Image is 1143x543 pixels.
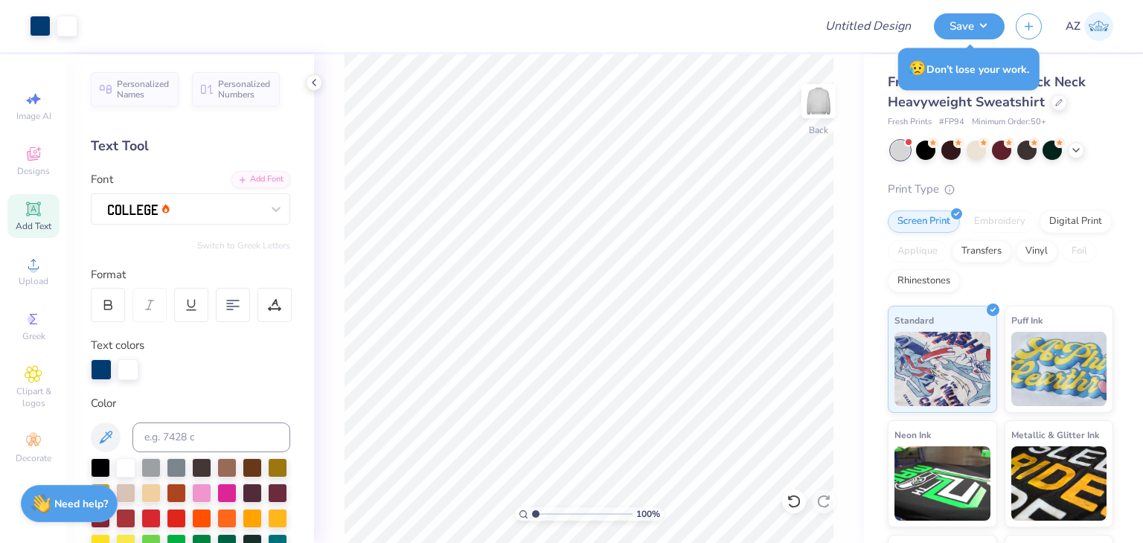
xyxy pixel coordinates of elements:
span: Minimum Order: 50 + [972,116,1046,129]
span: Decorate [16,452,51,464]
div: Add Font [231,171,290,188]
span: 😥 [909,59,926,78]
div: Rhinestones [888,270,960,292]
span: # FP94 [939,116,964,129]
input: Untitled Design [813,11,923,41]
span: Image AI [16,110,51,122]
button: Switch to Greek Letters [197,240,290,251]
img: Neon Ink [894,446,990,521]
img: Back [804,86,833,116]
label: Text colors [91,337,144,354]
div: Vinyl [1016,240,1057,263]
div: Applique [888,240,947,263]
span: Designs [17,165,50,177]
span: 100 % [636,507,660,521]
img: Standard [894,332,990,406]
span: Personalized Names [117,79,170,100]
div: Digital Print [1040,211,1112,233]
div: Format [91,266,292,283]
span: Fresh Prints [888,116,932,129]
span: AZ [1066,18,1080,35]
img: Puff Ink [1011,332,1107,406]
button: Save [934,13,1005,39]
div: Print Type [888,181,1113,198]
span: Fresh Prints Denver Mock Neck Heavyweight Sweatshirt [888,73,1086,111]
div: Don’t lose your work. [898,48,1040,90]
span: Personalized Numbers [218,79,271,100]
div: Color [91,395,290,412]
img: Metallic & Glitter Ink [1011,446,1107,521]
div: Transfers [952,240,1011,263]
a: AZ [1066,12,1113,41]
div: Text Tool [91,136,290,156]
div: Back [809,123,828,137]
span: Puff Ink [1011,312,1043,328]
span: Standard [894,312,934,328]
input: e.g. 7428 c [132,422,290,452]
strong: Need help? [54,497,108,511]
div: Screen Print [888,211,960,233]
span: Upload [19,275,48,287]
span: Clipart & logos [7,385,60,409]
div: Foil [1062,240,1097,263]
span: Add Text [16,220,51,232]
img: Addie Zoellner [1084,12,1113,41]
label: Font [91,171,113,188]
span: Greek [22,330,45,342]
span: Neon Ink [894,427,931,443]
span: Metallic & Glitter Ink [1011,427,1099,443]
div: Embroidery [964,211,1035,233]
